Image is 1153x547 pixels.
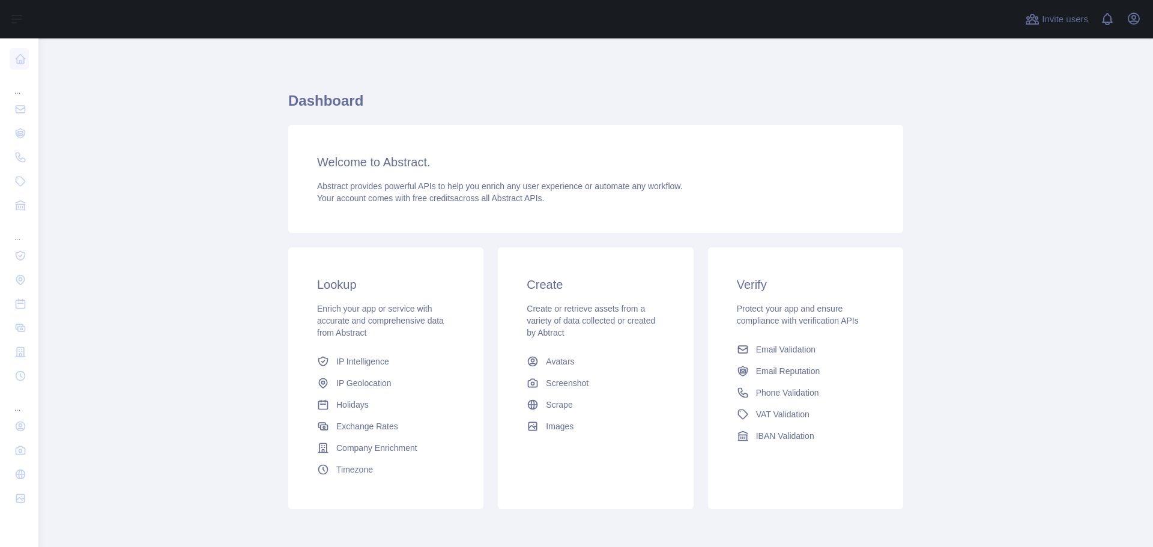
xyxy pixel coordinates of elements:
span: Timezone [336,464,373,476]
span: Email Validation [756,343,816,355]
a: IP Intelligence [312,351,459,372]
span: Your account comes with across all Abstract APIs. [317,193,544,203]
span: Enrich your app or service with accurate and comprehensive data from Abstract [317,304,444,337]
div: ... [10,389,29,413]
a: Screenshot [522,372,669,394]
h1: Dashboard [288,91,903,120]
span: IP Intelligence [336,355,389,367]
span: IP Geolocation [336,377,392,389]
span: IBAN Validation [756,430,814,442]
span: Abstract provides powerful APIs to help you enrich any user experience or automate any workflow. [317,181,683,191]
a: Scrape [522,394,669,416]
span: Company Enrichment [336,442,417,454]
a: Avatars [522,351,669,372]
span: Scrape [546,399,572,411]
span: Screenshot [546,377,589,389]
a: Exchange Rates [312,416,459,437]
span: Email Reputation [756,365,820,377]
span: Holidays [336,399,369,411]
button: Invite users [1023,10,1091,29]
span: Invite users [1042,13,1088,26]
a: Timezone [312,459,459,480]
a: Email Reputation [732,360,879,382]
div: ... [10,219,29,243]
h3: Welcome to Abstract. [317,154,874,171]
a: IP Geolocation [312,372,459,394]
span: Avatars [546,355,574,367]
a: Images [522,416,669,437]
h3: Lookup [317,276,455,293]
a: IBAN Validation [732,425,879,447]
span: Phone Validation [756,387,819,399]
a: Company Enrichment [312,437,459,459]
a: Phone Validation [732,382,879,403]
span: Exchange Rates [336,420,398,432]
h3: Create [527,276,664,293]
a: Holidays [312,394,459,416]
span: Protect your app and ensure compliance with verification APIs [737,304,859,325]
span: Images [546,420,573,432]
span: Create or retrieve assets from a variety of data collected or created by Abtract [527,304,655,337]
span: VAT Validation [756,408,810,420]
a: Email Validation [732,339,879,360]
span: free credits [413,193,454,203]
div: ... [10,72,29,96]
h3: Verify [737,276,874,293]
a: VAT Validation [732,403,879,425]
